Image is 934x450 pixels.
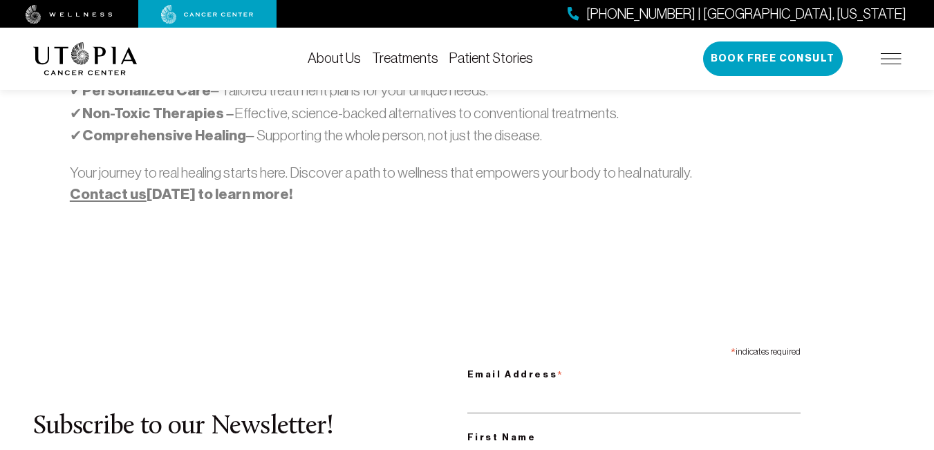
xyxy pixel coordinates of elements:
[161,5,254,24] img: cancer center
[33,413,467,442] h2: Subscribe to our Newsletter!
[703,41,843,76] button: Book Free Consult
[82,82,211,100] strong: Personalized Care
[33,42,138,75] img: logo
[568,4,906,24] a: [PHONE_NUMBER] | [GEOGRAPHIC_DATA], [US_STATE]
[70,185,292,203] strong: [DATE] to learn more!
[467,340,801,360] div: indicates required
[467,429,801,446] label: First Name
[70,185,147,203] a: Contact us
[26,5,113,24] img: wellness
[372,50,438,66] a: Treatments
[467,360,801,385] label: Email Address
[449,50,533,66] a: Patient Stories
[70,79,864,147] p: ✔ – Tailored treatment plans for your unique needs. ✔ Effective, science-backed alternatives to c...
[881,53,902,64] img: icon-hamburger
[308,50,361,66] a: About Us
[82,104,234,122] strong: Non-Toxic Therapies –
[586,4,906,24] span: [PHONE_NUMBER] | [GEOGRAPHIC_DATA], [US_STATE]
[82,126,246,144] strong: Comprehensive Healing
[70,162,864,206] p: Your journey to real healing starts here. Discover a path to wellness that empowers your body to ...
